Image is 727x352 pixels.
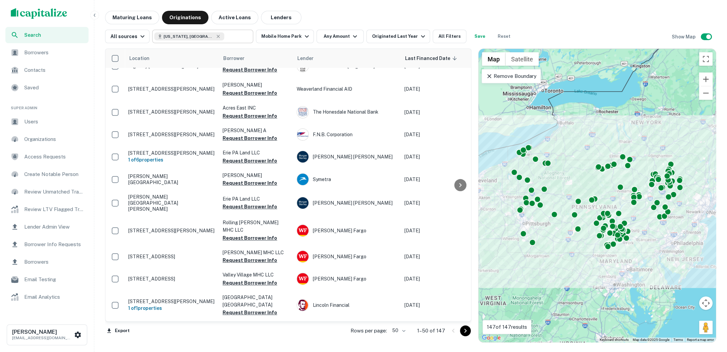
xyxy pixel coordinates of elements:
li: Super Admin [5,97,89,114]
button: Request Borrower Info [223,203,277,211]
p: Acres East INC [223,104,290,112]
span: Borrower Info Requests [24,240,85,248]
a: Review LTV Flagged Transactions [5,201,89,217]
div: 50 [390,326,406,335]
img: capitalize-logo.png [11,8,67,19]
p: 1–50 of 147 [417,327,445,335]
p: [PERSON_NAME] MHC LLC [223,249,290,256]
button: Toggle fullscreen view [699,52,713,66]
button: Zoom in [699,72,713,86]
p: [DATE] [404,131,465,138]
span: Review Unmatched Transactions [24,188,85,196]
button: Map camera controls [699,296,713,310]
button: Request Borrower Info [223,256,277,264]
a: Organizations [5,131,89,147]
div: 0 0 [478,49,716,342]
button: Request Borrower Info [223,66,277,74]
button: Show satellite imagery [505,52,539,66]
div: Lincoln Financial [297,299,398,311]
p: [DATE] [404,153,465,160]
img: picture [297,299,308,311]
p: Rolling [PERSON_NAME] MHC LLC [223,219,290,234]
span: Map data ©2025 Google [633,338,669,342]
button: Request Borrower Info [223,112,277,120]
button: Request Borrower Info [223,134,277,142]
p: [PERSON_NAME] [223,172,290,179]
p: [STREET_ADDRESS] [128,276,216,282]
a: Open this area in Google Maps (opens a new window) [480,333,502,342]
p: Valley Village MHC LLC [223,271,290,278]
div: Lender Admin View [5,219,89,235]
div: Access Requests [5,149,89,165]
div: Originated Last Year [372,32,427,40]
div: Borrowers [5,45,89,61]
p: [PERSON_NAME] [223,81,290,89]
p: [PERSON_NAME][GEOGRAPHIC_DATA] [128,173,216,185]
span: Last Financed Date [405,54,459,62]
p: [EMAIL_ADDRESS][DOMAIN_NAME] [12,335,73,341]
button: Request Borrower Info [223,179,277,187]
p: [DATE] [404,109,465,116]
span: Borrower [223,54,244,62]
h6: [PERSON_NAME] [12,329,73,335]
div: Email Analytics [5,289,89,305]
span: [US_STATE], [GEOGRAPHIC_DATA] [164,33,214,39]
img: picture [297,151,308,163]
button: Originations [162,11,208,24]
h6: 1 of 1 properties [128,304,216,312]
div: [PERSON_NAME] Fargo [297,251,398,263]
button: All Filters [433,30,466,43]
a: Email Testing [5,271,89,288]
h6: 1 of 6 properties [128,156,216,164]
div: [PERSON_NAME] Fargo [297,225,398,237]
button: Any Amount [317,30,364,43]
p: [DATE] [404,85,465,93]
iframe: Chat Widget [693,298,727,330]
div: Saved [5,80,89,96]
p: [STREET_ADDRESS][PERSON_NAME] [128,150,216,156]
button: Request Borrower Info [223,89,277,97]
p: [STREET_ADDRESS][PERSON_NAME] [128,228,216,234]
span: Borrowers [24,258,85,266]
div: Users [5,114,89,130]
span: Access Requests [24,153,85,161]
p: [PERSON_NAME] A [223,127,290,134]
div: [PERSON_NAME] Fargo [297,273,398,285]
button: Save your search to get updates of matches that match your search criteria. [469,30,491,43]
span: Create Notable Person [24,170,85,178]
a: Review Unmatched Transactions [5,184,89,200]
p: [DATE] [404,199,465,207]
p: Weaverland Financial AID [297,85,398,93]
p: 147 of 147 results [487,323,527,331]
span: Organizations [24,135,85,143]
div: [PERSON_NAME] [PERSON_NAME] [297,151,398,163]
button: Request Borrower Info [223,279,277,287]
div: Create Notable Person [5,166,89,182]
div: The Honesdale National Bank [297,106,398,118]
p: [DATE] [404,275,465,283]
img: picture [297,197,308,209]
button: Show street map [482,52,505,66]
span: Review LTV Flagged Transactions [24,205,85,213]
p: [STREET_ADDRESS][PERSON_NAME] [128,298,216,304]
div: All sources [110,32,146,40]
th: Borrower [219,49,293,68]
p: [GEOGRAPHIC_DATA] [GEOGRAPHIC_DATA] [223,294,290,309]
button: Zoom out [699,86,713,100]
p: [DATE] [404,227,465,234]
div: Symetra [297,173,398,185]
button: Maturing Loans [105,11,159,24]
p: Erie PA Land LLC [223,149,290,156]
img: picture [297,251,308,262]
a: Borrower Info Requests [5,236,89,253]
button: [PERSON_NAME][EMAIL_ADDRESS][DOMAIN_NAME] [7,324,87,345]
span: Borrowers [24,49,85,57]
th: Location [125,49,219,68]
span: Lender [297,54,313,62]
img: picture [297,273,308,285]
h6: Show Map [672,33,697,40]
